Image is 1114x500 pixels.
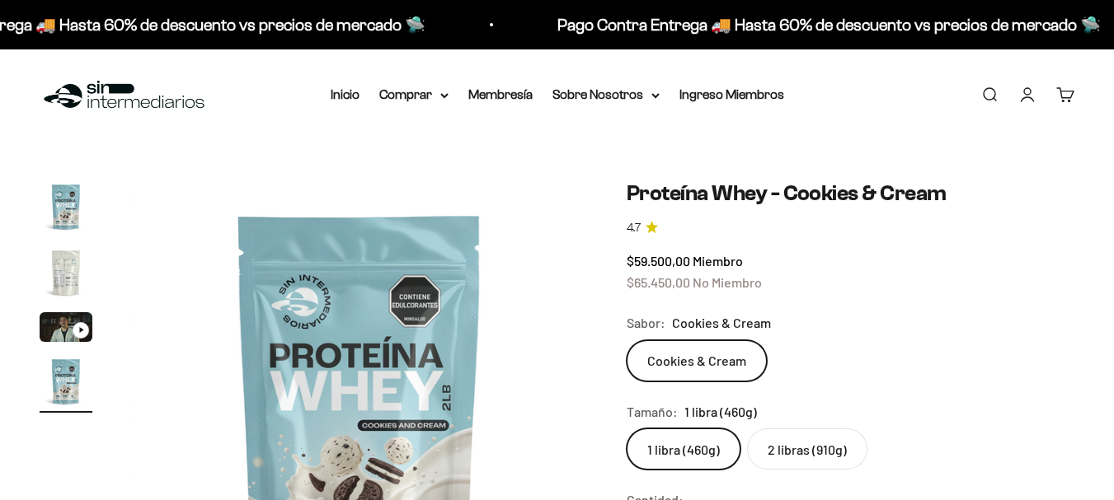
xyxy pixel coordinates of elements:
button: Ir al artículo 3 [40,312,92,347]
legend: Tamaño: [627,401,678,423]
summary: Sobre Nosotros [552,84,660,105]
img: Proteína Whey - Cookies & Cream [40,180,92,233]
span: No Miembro [693,274,762,290]
span: 1 libra (460g) [684,401,757,423]
span: 4.7 [627,219,641,237]
a: Membresía [468,87,533,101]
img: Proteína Whey - Cookies & Cream [40,246,92,299]
p: Pago Contra Entrega 🚚 Hasta 60% de descuento vs precios de mercado 🛸 [556,12,1099,38]
span: Cookies & Cream [672,312,771,334]
h1: Proteína Whey - Cookies & Cream [627,180,1074,206]
span: $65.450,00 [627,274,690,290]
span: $59.500,00 [627,253,690,269]
a: 4.74.7 de 5.0 estrellas [627,219,1074,237]
button: Ir al artículo 1 [40,180,92,238]
a: Ingreso Miembros [679,87,784,101]
summary: Comprar [379,84,449,105]
button: Ir al artículo 4 [40,355,92,413]
img: Proteína Whey - Cookies & Cream [40,355,92,408]
legend: Sabor: [627,312,665,334]
span: Miembro [693,253,743,269]
a: Inicio [331,87,360,101]
button: Ir al artículo 2 [40,246,92,304]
